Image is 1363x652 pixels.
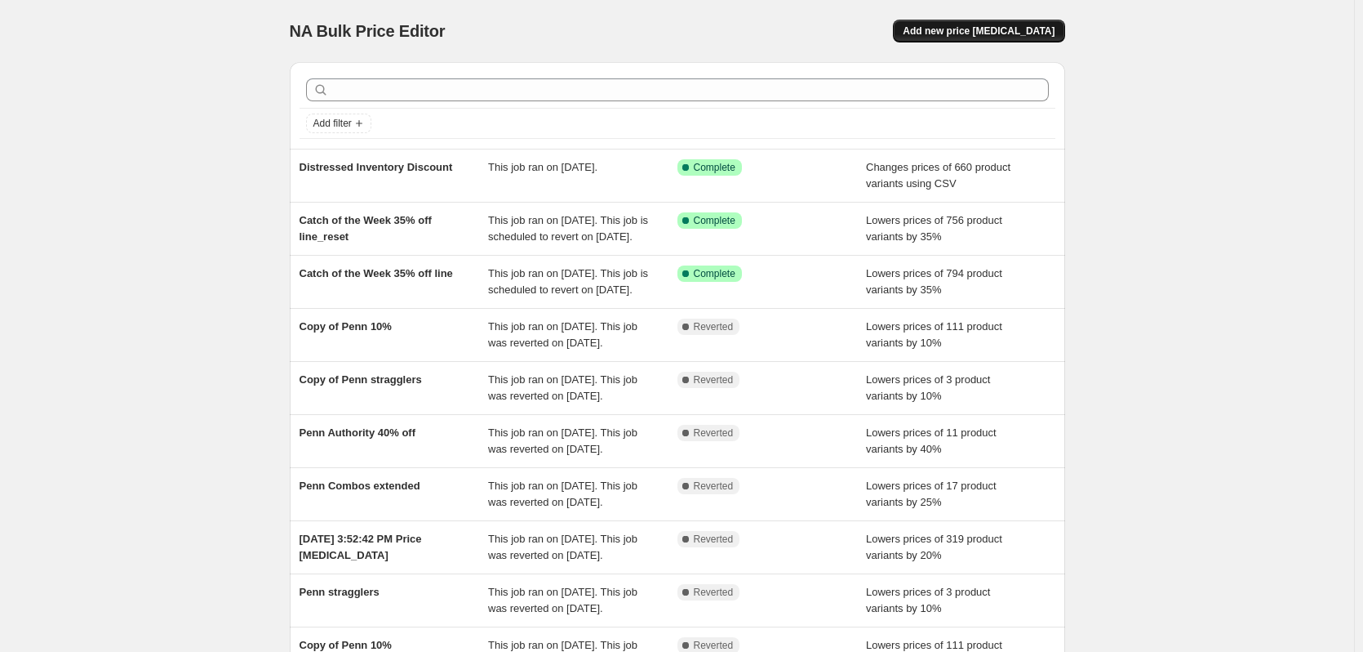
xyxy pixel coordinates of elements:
[300,267,453,279] span: Catch of the Week 35% off line
[300,320,392,333] span: Copy of Penn 10%
[300,533,422,561] span: [DATE] 3:52:42 PM Price [MEDICAL_DATA]
[694,586,734,599] span: Reverted
[300,373,422,386] span: Copy of Penn stragglers
[300,161,453,173] span: Distressed Inventory Discount
[488,426,637,455] span: This job ran on [DATE]. This job was reverted on [DATE].
[488,320,637,349] span: This job ran on [DATE]. This job was reverted on [DATE].
[893,20,1064,42] button: Add new price [MEDICAL_DATA]
[694,320,734,333] span: Reverted
[694,267,735,280] span: Complete
[488,214,648,243] span: This job ran on [DATE]. This job is scheduled to revert on [DATE].
[290,22,446,40] span: NA Bulk Price Editor
[488,586,637,614] span: This job ran on [DATE]. This job was reverted on [DATE].
[694,480,734,493] span: Reverted
[488,267,648,296] span: This job ran on [DATE]. This job is scheduled to revert on [DATE].
[694,373,734,386] span: Reverted
[694,426,734,440] span: Reverted
[488,373,637,402] span: This job ran on [DATE]. This job was reverted on [DATE].
[694,161,735,174] span: Complete
[488,161,597,173] span: This job ran on [DATE].
[866,480,997,508] span: Lowers prices of 17 product variants by 25%
[300,426,416,439] span: Penn Authority 40% off
[903,25,1054,38] span: Add new price [MEDICAL_DATA]
[694,214,735,227] span: Complete
[300,639,392,651] span: Copy of Penn 10%
[866,586,990,614] span: Lowers prices of 3 product variants by 10%
[866,426,997,455] span: Lowers prices of 11 product variants by 40%
[866,533,1002,561] span: Lowers prices of 319 product variants by 20%
[866,214,1002,243] span: Lowers prices of 756 product variants by 35%
[300,480,420,492] span: Penn Combos extended
[300,214,432,243] span: Catch of the Week 35% off line_reset
[300,586,380,598] span: Penn stragglers
[866,267,1002,296] span: Lowers prices of 794 product variants by 35%
[694,533,734,546] span: Reverted
[488,480,637,508] span: This job ran on [DATE]. This job was reverted on [DATE].
[866,161,1010,190] span: Changes prices of 660 product variants using CSV
[488,533,637,561] span: This job ran on [DATE]. This job was reverted on [DATE].
[866,320,1002,349] span: Lowers prices of 111 product variants by 10%
[866,373,990,402] span: Lowers prices of 3 product variants by 10%
[313,117,352,130] span: Add filter
[694,639,734,652] span: Reverted
[306,114,371,133] button: Add filter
